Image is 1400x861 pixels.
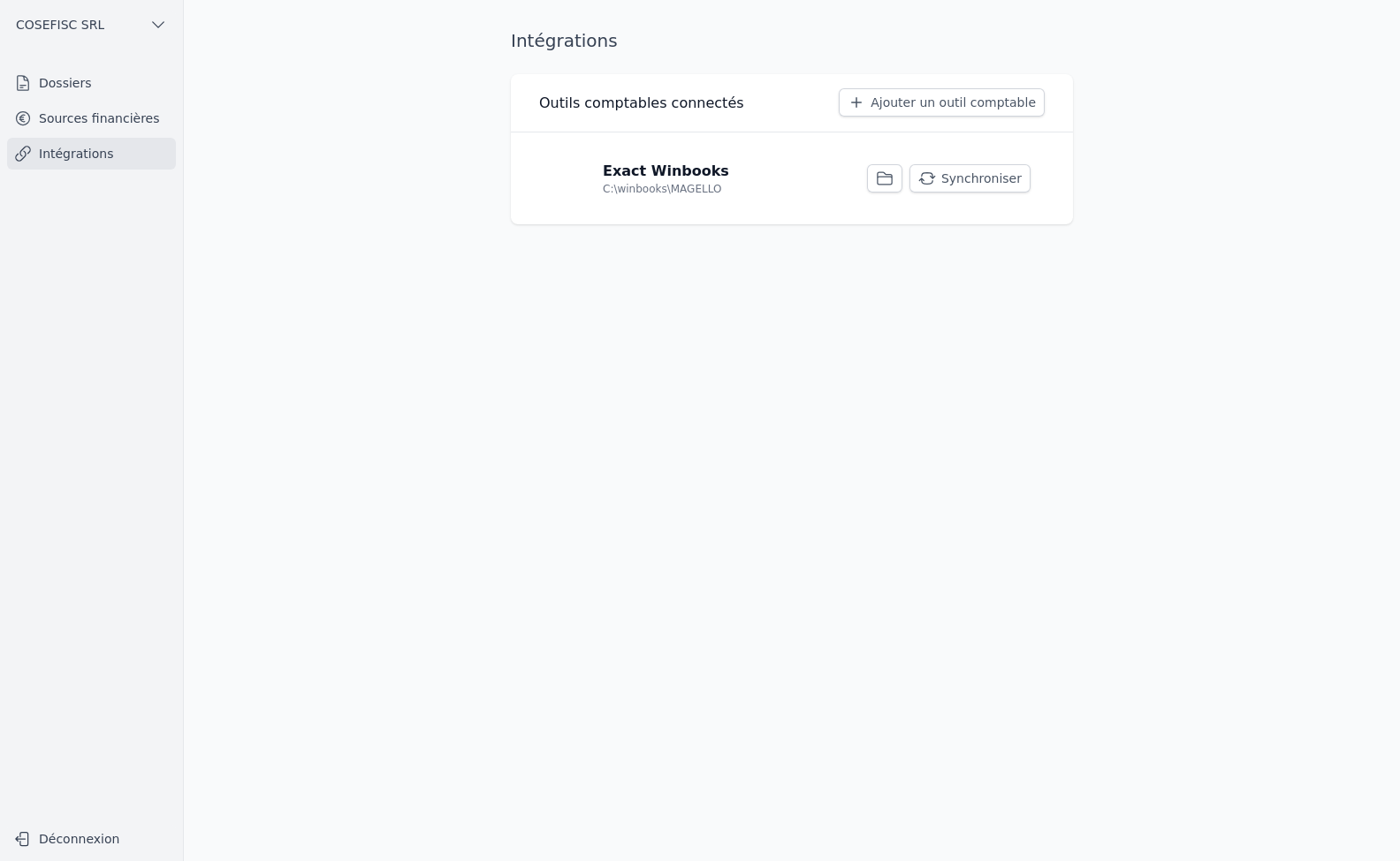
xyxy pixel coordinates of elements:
[839,88,1045,117] button: Ajouter un outil comptable
[539,147,1045,210] a: Exact Winbooks C:\winbooks\MAGELLO Synchroniser
[16,16,104,34] span: COSEFISC SRL
[7,67,176,99] a: Dossiers
[603,161,729,182] p: Exact Winbooks
[539,93,744,114] h3: Outils comptables connectés
[511,28,618,53] h1: Intégrations
[7,102,176,134] a: Sources financières
[7,11,176,39] button: COSEFISC SRL
[7,138,176,170] a: Intégrations
[909,164,1031,193] button: Synchroniser
[7,825,176,853] button: Déconnexion
[603,182,721,196] p: C:\winbooks\MAGELLO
